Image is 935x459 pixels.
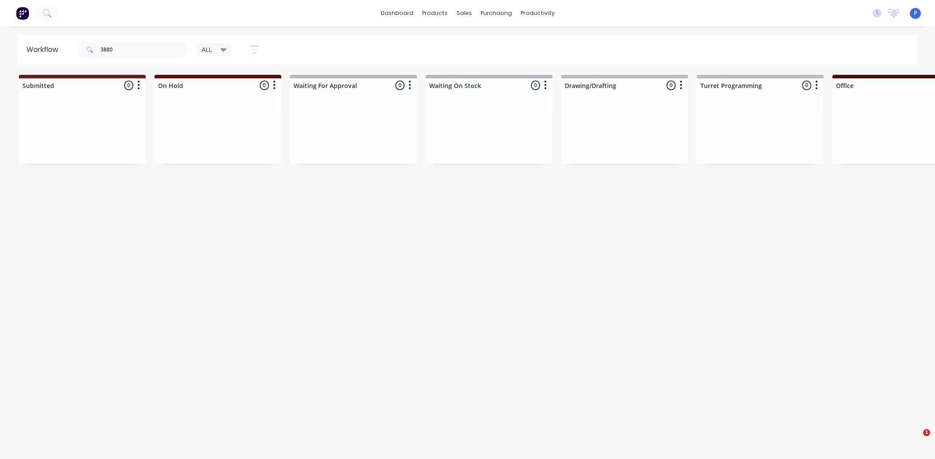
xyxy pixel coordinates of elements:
div: productivity [516,7,559,20]
input: Search for orders... [100,41,188,59]
iframe: Intercom live chat [905,429,926,450]
span: ALL [202,45,212,54]
img: Factory [16,7,29,20]
div: Workflow [26,44,63,55]
a: dashboard [376,7,418,20]
div: products [418,7,452,20]
span: P [914,9,917,17]
div: purchasing [476,7,516,20]
span: 1 [923,429,930,436]
div: sales [452,7,476,20]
